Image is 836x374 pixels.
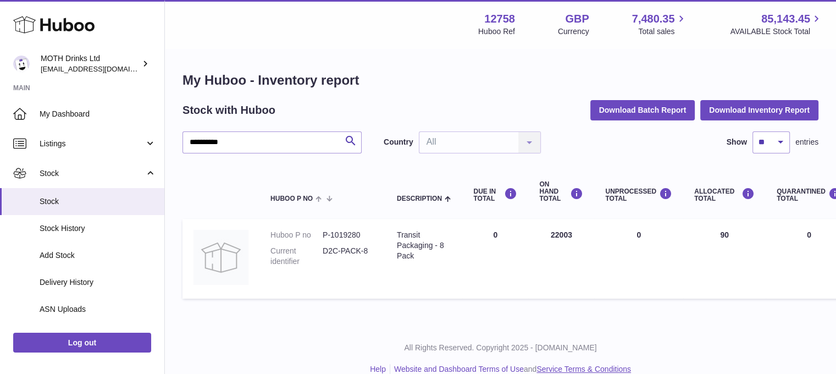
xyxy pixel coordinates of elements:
[397,195,442,202] span: Description
[270,230,323,240] dt: Huboo P no
[182,71,818,89] h1: My Huboo - Inventory report
[694,188,755,202] div: ALLOCATED Total
[528,219,594,299] td: 22003
[632,12,675,26] span: 7,480.35
[727,137,747,147] label: Show
[323,230,375,240] dd: P-1019280
[40,196,156,207] span: Stock
[594,219,683,299] td: 0
[270,246,323,267] dt: Current identifier
[683,219,766,299] td: 90
[40,168,145,179] span: Stock
[462,219,528,299] td: 0
[730,26,823,37] span: AVAILABLE Stock Total
[13,333,151,353] a: Log out
[370,365,386,373] a: Help
[40,304,156,315] span: ASN Uploads
[40,139,145,149] span: Listings
[13,56,30,72] img: orders@mothdrinks.com
[323,246,375,267] dd: D2C-PACK-8
[473,188,517,202] div: DUE IN TOTAL
[41,53,140,74] div: MOTH Drinks Ltd
[536,365,631,373] a: Service Terms & Conditions
[478,26,515,37] div: Huboo Ref
[182,103,275,118] h2: Stock with Huboo
[174,343,827,353] p: All Rights Reserved. Copyright 2025 - [DOMAIN_NAME]
[394,365,524,373] a: Website and Dashboard Terms of Use
[539,181,583,203] div: ON HAND Total
[565,12,589,26] strong: GBP
[590,100,695,120] button: Download Batch Report
[700,100,818,120] button: Download Inventory Report
[730,12,823,37] a: 85,143.45 AVAILABLE Stock Total
[638,26,687,37] span: Total sales
[605,188,672,202] div: UNPROCESSED Total
[41,64,162,73] span: [EMAIL_ADDRESS][DOMAIN_NAME]
[807,230,811,239] span: 0
[40,277,156,288] span: Delivery History
[484,12,515,26] strong: 12758
[558,26,589,37] div: Currency
[40,109,156,119] span: My Dashboard
[40,250,156,261] span: Add Stock
[397,230,451,261] div: Transit Packaging - 8 Pack
[270,195,313,202] span: Huboo P no
[40,223,156,234] span: Stock History
[384,137,413,147] label: Country
[632,12,688,37] a: 7,480.35 Total sales
[761,12,810,26] span: 85,143.45
[193,230,248,285] img: product image
[795,137,818,147] span: entries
